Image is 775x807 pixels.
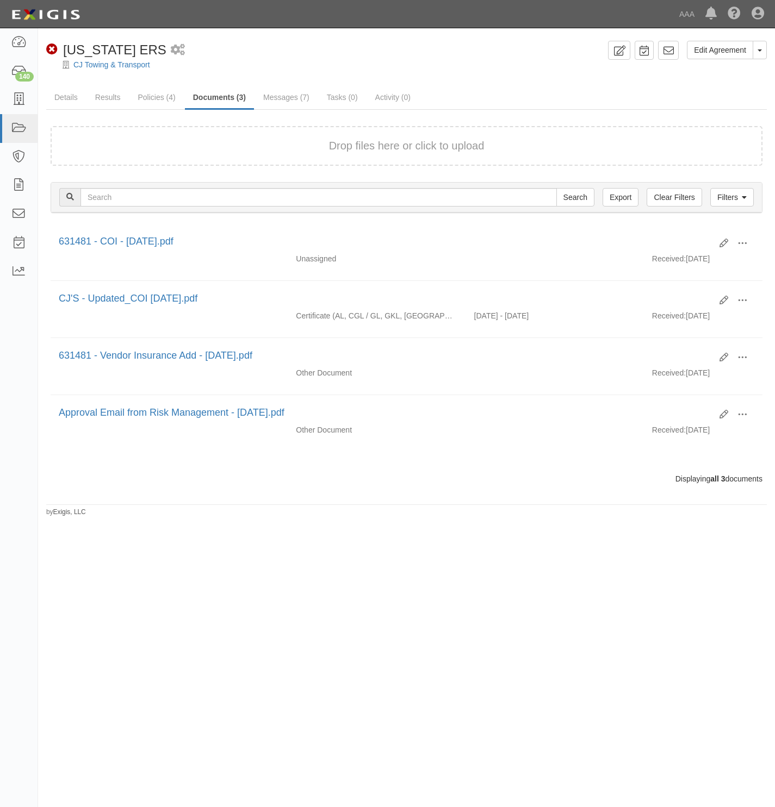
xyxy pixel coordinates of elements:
p: Received: [652,310,686,321]
a: Messages (7) [255,86,318,108]
a: Approval Email from Risk Management - [DATE].pdf [59,407,284,418]
div: Effective 09/29/2024 - Expiration 09/29/2025 [466,310,644,321]
div: [DATE] [644,424,762,441]
b: all 3 [710,474,725,483]
a: Documents (3) [185,86,254,110]
p: Received: [652,424,686,435]
div: Auto Liability Commercial General Liability / Garage Liability Garage Keepers Liability On-Hook [288,310,466,321]
a: Clear Filters [647,188,702,207]
div: Unassigned [288,253,466,264]
input: Search [556,188,594,207]
div: Texas ERS [46,41,166,59]
a: 631481 - COI - [DATE].pdf [59,236,173,247]
div: [DATE] [644,310,762,327]
button: Drop files here or click to upload [329,138,485,154]
p: Received: [652,367,686,378]
div: CJ'S - Updated_COI August 29 2025.pdf [59,292,711,306]
a: Export [603,188,638,207]
a: AAA [674,3,700,25]
a: Results [87,86,129,108]
div: Displaying documents [42,473,771,484]
input: Search [80,188,557,207]
a: Details [46,86,86,108]
a: Filters [710,188,754,207]
div: Other Document [288,424,466,435]
a: CJ Towing & Transport [73,60,150,69]
span: [US_STATE] ERS [63,42,166,57]
a: 631481 - Vendor Insurance Add - [DATE].pdf [59,350,252,361]
p: Received: [652,253,686,264]
a: Policies (4) [129,86,183,108]
div: [DATE] [644,367,762,384]
small: by [46,508,86,517]
a: Edit Agreement [687,41,753,59]
div: [DATE] [644,253,762,270]
a: CJ'S - Updated_COI [DATE].pdf [59,293,197,304]
div: Effective - Expiration [466,253,644,254]
a: Activity (0) [367,86,419,108]
a: Exigis, LLC [53,508,86,516]
div: 140 [15,72,34,82]
i: Non-Compliant [46,44,58,55]
div: Approval Email from Risk Management - 1.27.25.pdf [59,406,711,420]
i: 1 scheduled workflow [171,45,185,56]
img: logo-5460c22ac91f19d4615b14bd174203de0afe785f0fc80cf4dbbc73dc1793850b.png [8,5,83,24]
div: 631481 - COI - 9.29.2026.pdf [59,235,711,249]
a: Tasks (0) [319,86,366,108]
div: Other Document [288,367,466,378]
div: 631481 - Vendor Insurance Add - 2.21.25.pdf [59,349,711,363]
i: Help Center - Complianz [728,8,741,21]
